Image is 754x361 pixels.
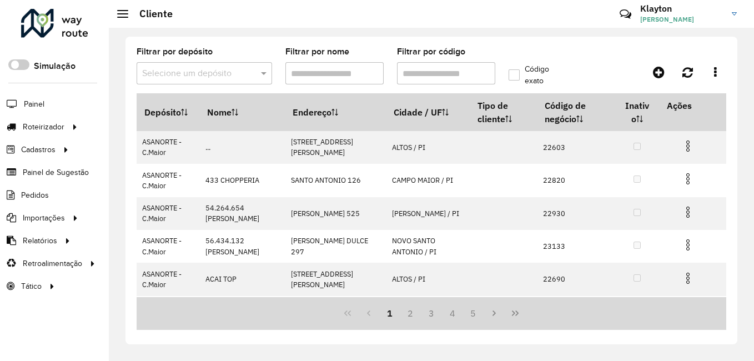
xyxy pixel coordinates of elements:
td: 22833 [537,296,616,329]
th: Cidade / UF [386,94,470,131]
td: ASANORTE - C.Maior [137,263,199,295]
td: [PERSON_NAME] / PI [386,197,470,230]
span: Retroalimentação [23,258,82,269]
td: [PERSON_NAME] 525 [285,197,386,230]
th: Depósito [137,94,199,131]
th: Ações [659,94,726,117]
td: 23133 [537,230,616,263]
span: Relatórios [23,235,57,247]
td: 22930 [537,197,616,230]
span: Roteirizador [23,121,64,133]
td: [STREET_ADDRESS][PERSON_NAME] [285,131,386,164]
span: Tático [21,280,42,292]
button: 1 [379,303,400,324]
th: Endereço [285,94,386,131]
td: 54.264.654 [PERSON_NAME] [199,197,285,230]
button: 4 [442,303,463,324]
td: ALTOS / PI [386,131,470,164]
th: Tipo de cliente [470,94,537,131]
td: [PERSON_NAME] DULCE 297 [285,230,386,263]
button: 5 [463,303,484,324]
th: Código de negócio [537,94,616,131]
button: 2 [400,303,421,324]
span: Painel de Sugestão [23,167,89,178]
td: ASANORTE - C.Maior [137,230,199,263]
td: ADEGA 2 IRMaOS [199,296,285,329]
h2: Cliente [128,8,173,20]
span: Painel [24,98,44,110]
td: ASANORTE - C.Maior [137,164,199,197]
label: Código exato [509,63,570,87]
label: Filtrar por depósito [137,45,213,58]
th: Nome [199,94,285,131]
td: ASANORTE - C.Maior [137,197,199,230]
td: ASANORTE - C.Maior [137,296,199,329]
td: 22820 [537,164,616,197]
td: 22603 [537,131,616,164]
label: Filtrar por código [397,45,465,58]
td: ALTOS / PI [386,263,470,295]
td: ASANORTE - C.Maior [137,131,199,164]
span: Cadastros [21,144,56,156]
button: Next Page [484,303,505,324]
h3: Klayton [640,3,723,14]
td: [STREET_ADDRESS][PERSON_NAME] [285,296,386,329]
th: Inativo [615,94,659,131]
td: SAO MIGUEL DO TAPUIO / PI [386,296,470,329]
button: 3 [421,303,442,324]
td: 433 CHOPPERIA [199,164,285,197]
label: Filtrar por nome [285,45,349,58]
a: Contato Rápido [614,2,637,26]
span: Pedidos [21,189,49,201]
td: [STREET_ADDRESS][PERSON_NAME] [285,263,386,295]
td: 22690 [537,263,616,295]
span: [PERSON_NAME] [640,14,723,24]
td: ... [199,131,285,164]
td: SANTO ANTONIO 126 [285,164,386,197]
label: Simulação [34,59,76,73]
button: Last Page [505,303,526,324]
td: NOVO SANTO ANTONIO / PI [386,230,470,263]
td: 56.434.132 [PERSON_NAME] [199,230,285,263]
td: CAMPO MAIOR / PI [386,164,470,197]
td: ACAI TOP [199,263,285,295]
span: Importações [23,212,65,224]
